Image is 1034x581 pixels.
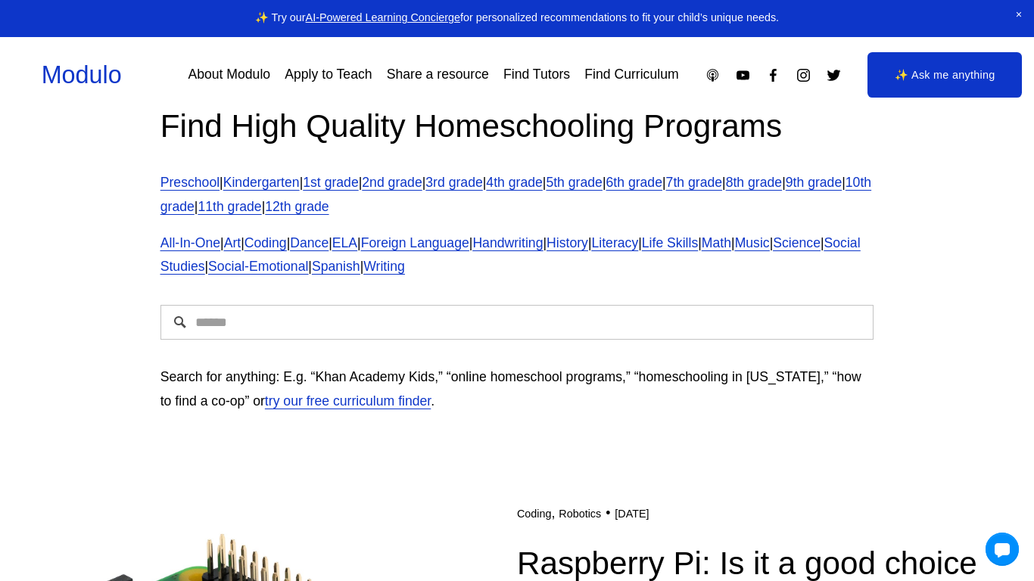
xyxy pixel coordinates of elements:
a: 11th grade [198,199,261,214]
a: 10th grade [160,175,871,214]
a: Apple Podcasts [705,67,721,83]
a: Dance [290,235,329,250]
a: Art [224,235,241,250]
a: Science [773,235,821,250]
a: ✨ Ask me anything [867,52,1022,98]
a: Find Curriculum [584,62,678,89]
a: YouTube [735,67,751,83]
a: 12th grade [265,199,329,214]
span: , [552,505,556,520]
a: Writing [363,259,405,274]
p: | | | | | | | | | | | | | | | | [160,231,874,280]
p: | | | | | | | | | | | | | [160,171,874,219]
a: History [547,235,588,250]
a: Handwriting [472,235,543,250]
a: All-In-One [160,235,220,250]
a: Music [735,235,770,250]
a: Math [702,235,731,250]
a: Social Studies [160,235,861,275]
a: Facebook [765,67,781,83]
a: Modulo [42,61,122,89]
a: Instagram [796,67,811,83]
a: Share a resource [387,62,489,89]
p: Search for anything: E.g. “Khan Academy Kids,” “online homeschool programs,” “homeschooling in [U... [160,365,874,414]
a: 1st grade [303,175,359,190]
a: 9th grade [786,175,842,190]
a: try our free curriculum finder [265,393,431,409]
a: 4th grade [486,175,542,190]
a: ELA [332,235,357,250]
a: Apply to Teach [285,62,372,89]
input: Search [160,305,874,340]
a: Preschool [160,175,220,190]
a: AI-Powered Learning Concierge [306,11,460,23]
a: About Modulo [188,62,270,89]
a: Social-Emotional [208,259,308,274]
a: 7th grade [666,175,722,190]
a: Foreign Language [361,235,469,250]
a: 5th grade [546,175,602,190]
a: 6th grade [606,175,662,190]
a: Robotics [559,508,601,520]
a: Literacy [591,235,638,250]
h2: Find High Quality Homeschooling Programs [160,105,874,147]
time: [DATE] [615,508,649,520]
a: Kindergarten [223,175,300,190]
a: Coding [517,508,552,520]
a: Find Tutors [503,62,570,89]
a: 2nd grade [362,175,422,190]
a: Twitter [826,67,842,83]
a: Coding [244,235,287,250]
a: 8th grade [726,175,782,190]
a: Spanish [312,259,360,274]
a: 3rd grade [425,175,482,190]
a: Life Skills [642,235,698,250]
